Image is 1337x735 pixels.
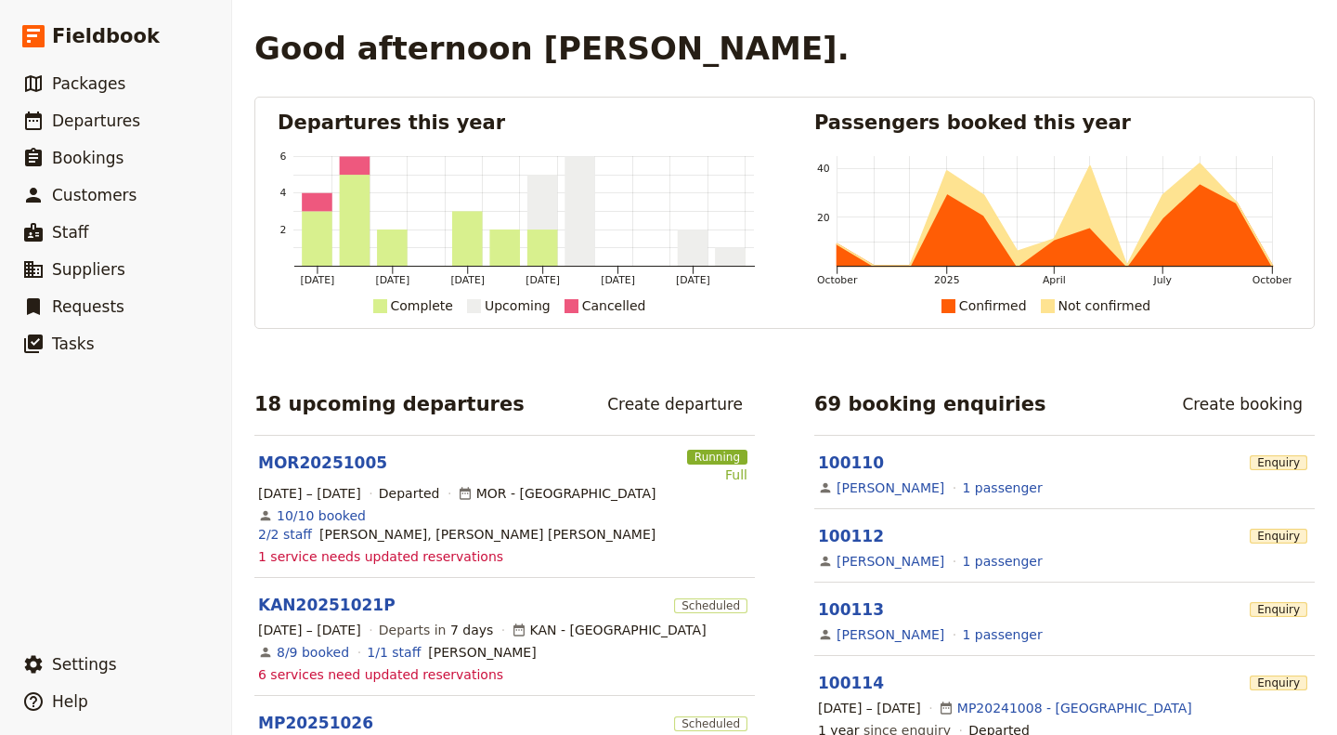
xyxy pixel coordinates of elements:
[959,295,1027,317] div: Confirmed
[818,674,884,692] a: 100114
[1250,529,1307,544] span: Enquiry
[818,527,884,545] a: 100112
[52,22,160,50] span: Fieldbook
[837,625,944,644] a: [PERSON_NAME]
[258,665,503,684] span: 6 services need updated reservations
[677,274,711,286] tspan: [DATE]
[814,109,1292,137] h2: Passengers booked this year
[258,547,503,566] span: 1 service needs updated reservations
[582,295,646,317] div: Cancelled
[687,466,747,484] div: Full
[52,260,125,279] span: Suppliers
[817,274,858,286] tspan: October
[1043,274,1066,286] tspan: April
[450,623,493,637] span: 7 days
[526,274,561,286] tspan: [DATE]
[818,600,884,619] a: 100113
[254,30,850,67] h1: Good afternoon [PERSON_NAME].
[278,109,755,137] h2: Departures this year
[301,274,335,286] tspan: [DATE]
[1153,274,1173,286] tspan: July
[52,186,136,204] span: Customers
[277,506,366,525] a: View the bookings for this departure
[379,621,493,639] span: Departs in
[818,453,884,472] a: 100110
[254,390,525,418] h2: 18 upcoming departures
[595,388,755,420] a: Create departure
[451,274,486,286] tspan: [DATE]
[52,655,117,674] span: Settings
[963,625,1043,644] a: View the passengers for this booking
[258,712,373,734] a: MP20251026
[1250,602,1307,617] span: Enquiry
[277,643,349,662] a: View the bookings for this departure
[602,274,636,286] tspan: [DATE]
[957,699,1192,717] a: MP20241008 - [GEOGRAPHIC_DATA]
[837,552,944,571] a: [PERSON_NAME]
[367,643,421,662] a: 1/1 staff
[279,224,286,236] tspan: 2
[674,716,747,731] span: Scheduled
[818,699,921,717] span: [DATE] – [DATE]
[52,335,95,353] span: Tasks
[319,525,656,544] span: Heather McNeice, Frith Hudson Graham
[1250,455,1307,470] span: Enquiry
[391,295,453,317] div: Complete
[428,643,536,662] span: Suzanne James
[963,479,1043,497] a: View the passengers for this booking
[814,390,1046,418] h2: 69 booking enquiries
[1170,388,1315,420] a: Create booking
[817,163,830,175] tspan: 40
[279,151,286,163] tspan: 6
[52,149,123,167] span: Bookings
[52,74,125,93] span: Packages
[1058,295,1151,317] div: Not confirmed
[512,621,707,639] div: KAN - [GEOGRAPHIC_DATA]
[963,552,1043,571] a: View the passengers for this booking
[376,274,410,286] tspan: [DATE]
[258,594,396,616] a: KAN20251021P
[674,598,747,613] span: Scheduled
[817,212,830,224] tspan: 20
[687,450,747,465] span: Running
[279,187,286,199] tspan: 4
[258,621,361,639] span: [DATE] – [DATE]
[258,525,312,544] a: 2/2 staff
[485,295,551,317] div: Upcoming
[458,484,656,503] div: MOR - [GEOGRAPHIC_DATA]
[837,479,944,497] a: [PERSON_NAME]
[52,692,88,711] span: Help
[258,452,387,474] a: MOR20251005
[52,297,124,316] span: Requests
[1250,676,1307,690] span: Enquiry
[1253,274,1293,286] tspan: October
[379,484,440,503] div: Departed
[258,484,361,503] span: [DATE] – [DATE]
[52,112,140,130] span: Departures
[934,274,960,286] tspan: 2025
[52,223,89,242] span: Staff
